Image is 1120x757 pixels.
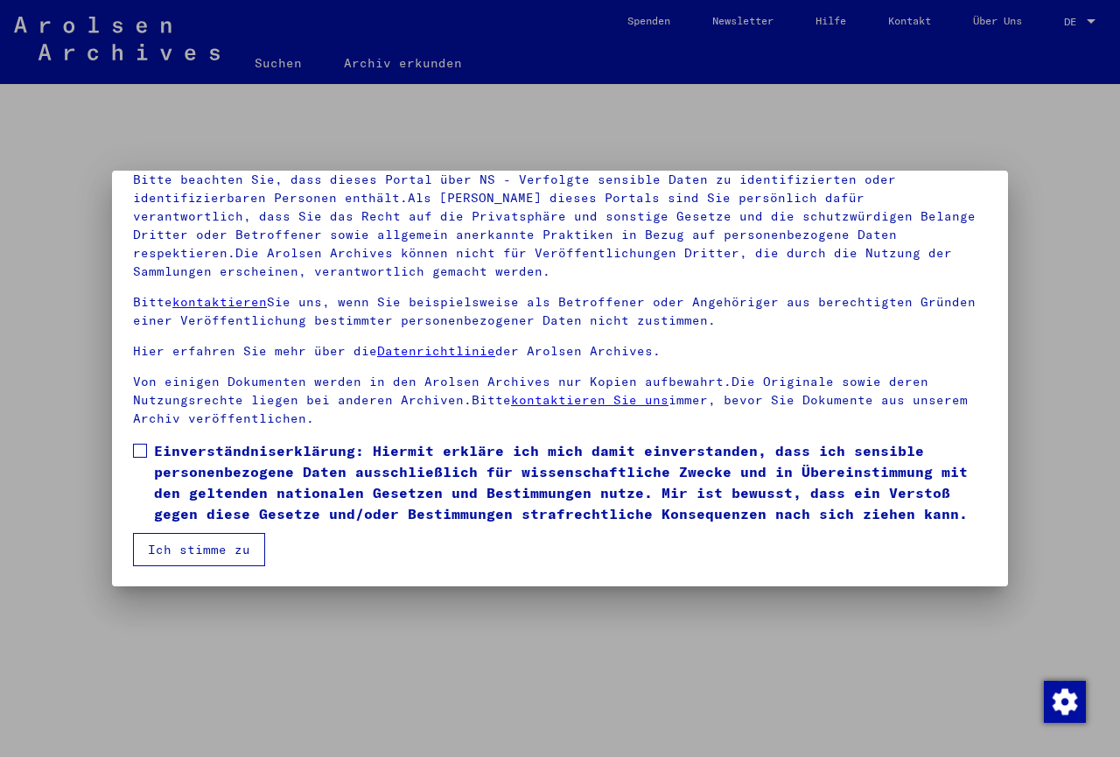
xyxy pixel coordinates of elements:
[377,343,495,359] a: Datenrichtlinie
[133,171,987,281] p: Bitte beachten Sie, dass dieses Portal über NS - Verfolgte sensible Daten zu identifizierten oder...
[1044,681,1086,723] img: Zustimmung ändern
[154,440,987,524] span: Einverständniserklärung: Hiermit erkläre ich mich damit einverstanden, dass ich sensible personen...
[133,373,987,428] p: Von einigen Dokumenten werden in den Arolsen Archives nur Kopien aufbewahrt.Die Originale sowie d...
[511,392,668,408] a: kontaktieren Sie uns
[172,294,267,310] a: kontaktieren
[133,533,265,566] button: Ich stimme zu
[133,293,987,330] p: Bitte Sie uns, wenn Sie beispielsweise als Betroffener oder Angehöriger aus berechtigten Gründen ...
[133,342,987,361] p: Hier erfahren Sie mehr über die der Arolsen Archives.
[1043,680,1085,722] div: Zustimmung ändern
